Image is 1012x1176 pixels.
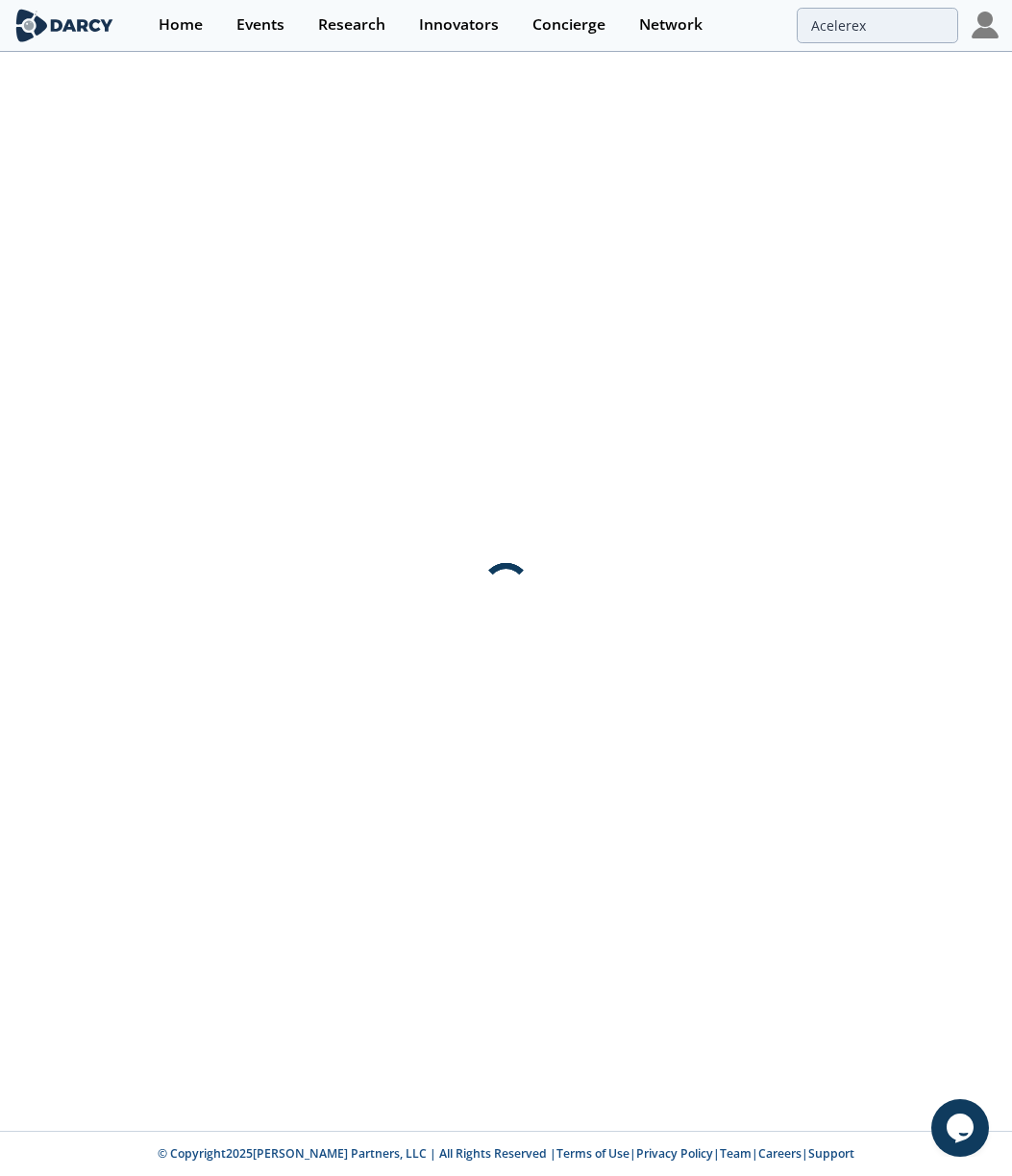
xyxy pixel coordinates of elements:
[159,17,203,33] div: Home
[419,17,499,33] div: Innovators
[636,1145,713,1162] a: Privacy Policy
[639,17,703,33] div: Network
[758,1145,802,1162] a: Careers
[13,9,115,42] img: logo-wide.svg
[720,1145,752,1162] a: Team
[318,17,385,33] div: Research
[236,17,284,33] div: Events
[41,1145,972,1163] p: © Copyright 2025 [PERSON_NAME] Partners, LLC | All Rights Reserved | | | | |
[808,1145,854,1162] a: Support
[556,1145,629,1162] a: Terms of Use
[972,12,999,38] img: Profile
[532,17,605,33] div: Concierge
[797,8,958,43] input: Advanced Search
[931,1099,993,1157] iframe: chat widget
